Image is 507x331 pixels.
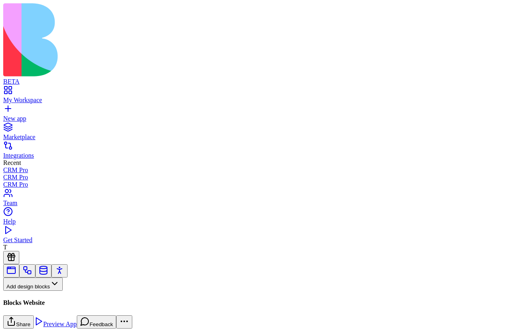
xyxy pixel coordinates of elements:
[3,145,504,159] a: Integrations
[3,97,504,104] div: My Workspace
[3,199,504,207] div: Team
[3,192,504,207] a: Team
[3,236,504,244] div: Get Started
[3,315,34,329] button: Share
[3,278,63,291] button: Add design blocks
[3,71,504,85] a: BETA
[3,78,504,85] div: BETA
[3,134,504,141] div: Marketplace
[3,108,504,122] a: New app
[3,115,504,122] div: New app
[3,3,326,76] img: logo
[77,315,117,329] button: Feedback
[3,126,504,141] a: Marketplace
[3,89,504,104] a: My Workspace
[3,159,21,166] span: Recent
[34,321,77,327] a: Preview App
[3,218,504,225] div: Help
[3,174,504,181] a: CRM Pro
[3,211,504,225] a: Help
[3,167,504,174] a: CRM Pro
[3,229,504,244] a: Get Started
[3,152,504,159] div: Integrations
[3,244,7,251] span: T
[3,299,504,306] h4: Blocks Website
[3,181,504,188] a: CRM Pro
